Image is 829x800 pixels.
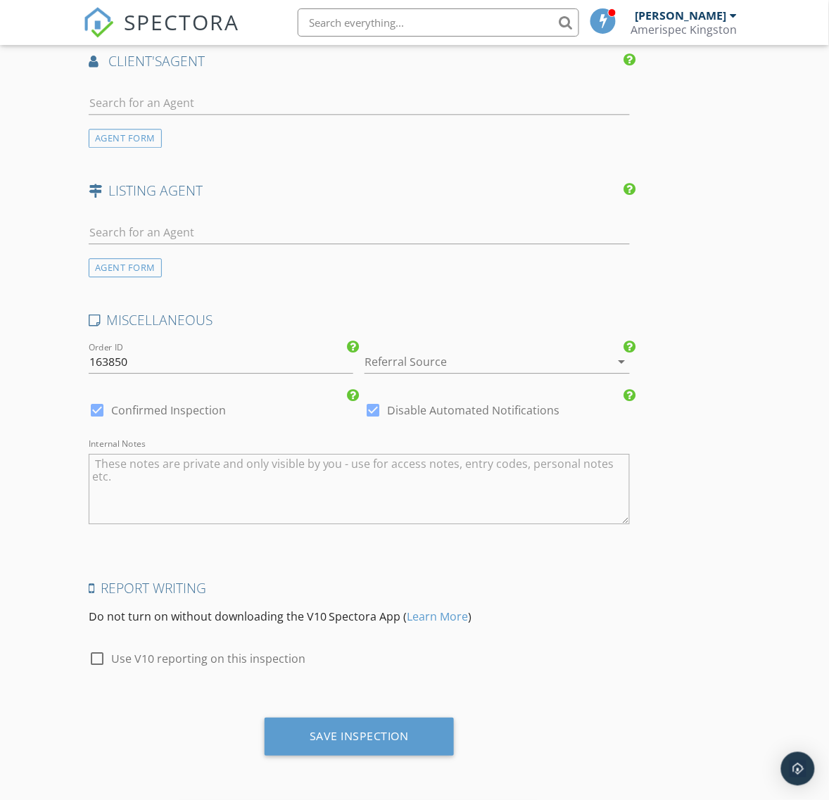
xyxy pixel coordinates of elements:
[635,8,726,23] div: [PERSON_NAME]
[89,52,630,70] h4: AGENT
[111,652,305,666] label: Use V10 reporting on this inspection
[89,454,630,524] textarea: Internal Notes
[631,23,737,37] div: Amerispec Kingston
[407,609,469,624] a: Learn More
[83,19,239,49] a: SPECTORA
[89,258,162,277] div: AGENT FORM
[387,403,559,417] label: Disable Automated Notifications
[89,221,630,244] input: Search for an Agent
[298,8,579,37] input: Search everything...
[89,608,630,625] p: Do not turn on without downloading the V10 Spectora App ( )
[83,7,114,38] img: The Best Home Inspection Software - Spectora
[124,7,239,37] span: SPECTORA
[108,51,162,70] span: client's
[89,129,162,148] div: AGENT FORM
[89,182,630,200] h4: LISTING AGENT
[89,91,630,115] input: Search for an Agent
[613,353,630,370] i: arrow_drop_down
[781,752,815,786] div: Open Intercom Messenger
[111,403,226,417] label: Confirmed Inspection
[89,579,630,597] h4: Report Writing
[89,311,630,329] h4: MISCELLANEOUS
[310,729,409,743] div: Save Inspection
